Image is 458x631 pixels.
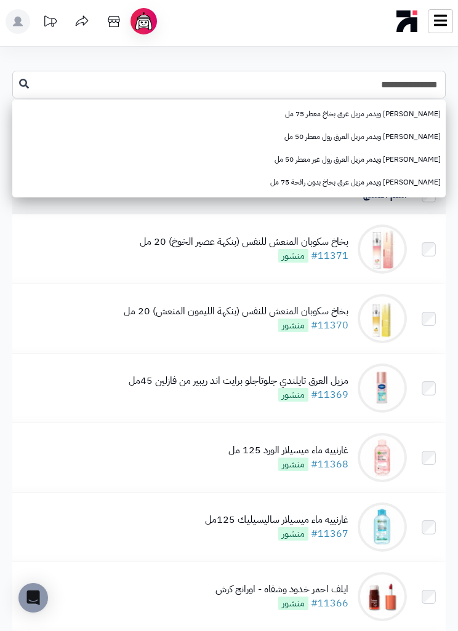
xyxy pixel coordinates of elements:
[12,125,446,148] a: [PERSON_NAME] ويدمر مزيل العرق رول معطر 50 مل
[311,526,348,541] a: #11367
[358,572,407,621] img: ايلف احمر خدود وشفاه - اورانج كرش
[358,363,407,413] img: مزيل العرق تايلندي جلوتاجلو برايت اند ريبير من فازلين 45مل
[215,582,348,597] div: ايلف احمر خدود وشفاه - اورانج كرش
[278,527,308,541] span: منشور
[12,103,446,125] a: [PERSON_NAME] ويدمر مزيل عرق بخاخ معطر 75 مل
[278,249,308,263] span: منشور
[358,433,407,482] img: غارنييه ماء ميسيلار الورد 125 مل
[228,443,348,458] div: غارنييه ماء ميسيلار الورد 125 مل
[358,502,407,552] img: غارنييه ماء ميسيلار ساليسيليك 125مل
[311,318,348,333] a: #11370
[311,248,348,263] a: #11371
[396,7,418,35] img: logo-mobile.png
[12,148,446,171] a: [PERSON_NAME] ويدمر مزيل العرق رول غير معطر 50 مل
[133,10,155,32] img: ai-face.png
[311,387,348,402] a: #11369
[278,597,308,610] span: منشور
[278,388,308,402] span: منشور
[140,235,348,249] div: بخاخ سكوبان المنعش للنفس (بنكهة عصير الخوخ) 20 مل
[311,457,348,472] a: #11368
[18,583,48,613] div: Open Intercom Messenger
[278,458,308,471] span: منشور
[278,319,308,332] span: منشور
[129,374,348,388] div: مزيل العرق تايلندي جلوتاجلو برايت اند ريبير من فازلين 45مل
[124,304,348,319] div: بخاخ سكوبان المنعش للنفس (بنكهة الليمون المنعش) 20 مل
[34,9,65,37] a: تحديثات المنصة
[205,513,348,527] div: غارنييه ماء ميسيلار ساليسيليك 125مل
[358,294,407,343] img: بخاخ سكوبان المنعش للنفس (بنكهة الليمون المنعش) 20 مل
[358,224,407,274] img: بخاخ سكوبان المنعش للنفس (بنكهة عصير الخوخ) 20 مل
[311,596,348,611] a: #11366
[12,171,446,194] a: [PERSON_NAME] ويدمر مزيل عرق بخاخ بدون رائحة 75 مل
